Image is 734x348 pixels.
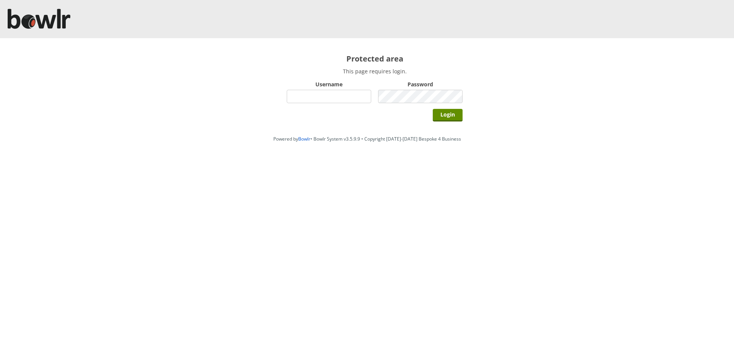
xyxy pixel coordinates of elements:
h2: Protected area [287,53,463,64]
p: This page requires login. [287,68,463,75]
label: Password [378,81,463,88]
span: Powered by • Bowlr System v3.5.9.9 • Copyright [DATE]-[DATE] Bespoke 4 Business [273,136,461,142]
input: Login [433,109,463,121]
a: Bowlr [298,136,310,142]
label: Username [287,81,371,88]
